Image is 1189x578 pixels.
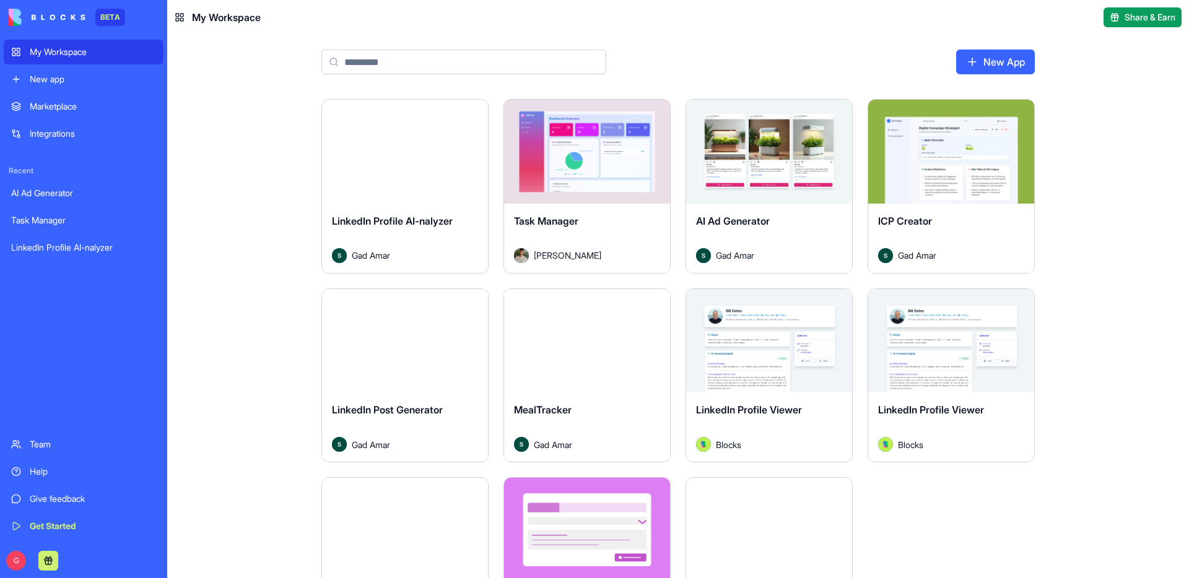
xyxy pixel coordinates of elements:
[503,99,671,274] a: Task ManagerAvatar[PERSON_NAME]
[534,438,572,451] span: Gad Amar
[898,249,936,262] span: Gad Amar
[332,248,347,263] img: Avatar
[716,438,741,451] span: Blocks
[4,40,163,64] a: My Workspace
[332,437,347,452] img: Avatar
[30,73,156,85] div: New app
[6,551,26,571] span: G
[352,249,390,262] span: Gad Amar
[30,465,156,478] div: Help
[332,403,443,416] span: LinkedIn Post Generator
[30,46,156,58] div: My Workspace
[4,67,163,92] a: New app
[686,288,853,463] a: LinkedIn Profile ViewerAvatarBlocks
[534,249,601,262] span: [PERSON_NAME]
[9,9,85,26] img: logo
[352,438,390,451] span: Gad Amar
[321,288,489,463] a: LinkedIn Post GeneratorAvatarGad Amar
[11,214,156,226] div: Task Manager
[878,437,893,452] img: Avatar
[716,249,754,262] span: Gad Amar
[898,438,923,451] span: Blocks
[4,432,163,457] a: Team
[9,9,125,26] a: BETA
[686,99,853,274] a: AI Ad GeneratorAvatarGad Amar
[11,187,156,199] div: AI Ad Generator
[878,248,893,263] img: Avatar
[30,520,156,532] div: Get Started
[868,288,1035,463] a: LinkedIn Profile ViewerAvatarBlocks
[4,235,163,260] a: LinkedIn Profile AI-nalyzer
[514,403,572,416] span: MealTracker
[4,166,163,176] span: Recent
[1125,11,1175,24] span: Share & Earn
[4,94,163,119] a: Marketplace
[696,403,802,416] span: LinkedIn Profile Viewer
[30,438,156,451] div: Team
[4,459,163,484] a: Help
[4,486,163,511] a: Give feedback
[514,215,578,227] span: Task Manager
[95,9,125,26] div: BETA
[321,99,489,274] a: LinkedIn Profile AI-nalyzerAvatarGad Amar
[514,437,529,452] img: Avatar
[878,215,932,227] span: ICP Creator
[332,215,453,227] span: LinkedIn Profile AI-nalyzer
[696,248,711,263] img: Avatar
[514,248,529,263] img: Avatar
[4,208,163,233] a: Task Manager
[868,99,1035,274] a: ICP CreatorAvatarGad Amar
[696,215,770,227] span: AI Ad Generator
[4,514,163,538] a: Get Started
[956,50,1035,74] a: New App
[878,403,984,416] span: LinkedIn Profile Viewer
[192,10,261,25] span: My Workspace
[503,288,671,463] a: MealTrackerAvatarGad Amar
[30,127,156,140] div: Integrations
[4,181,163,205] a: AI Ad Generator
[30,493,156,505] div: Give feedback
[11,241,156,254] div: LinkedIn Profile AI-nalyzer
[1104,7,1182,27] button: Share & Earn
[30,100,156,113] div: Marketplace
[696,437,711,452] img: Avatar
[4,121,163,146] a: Integrations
